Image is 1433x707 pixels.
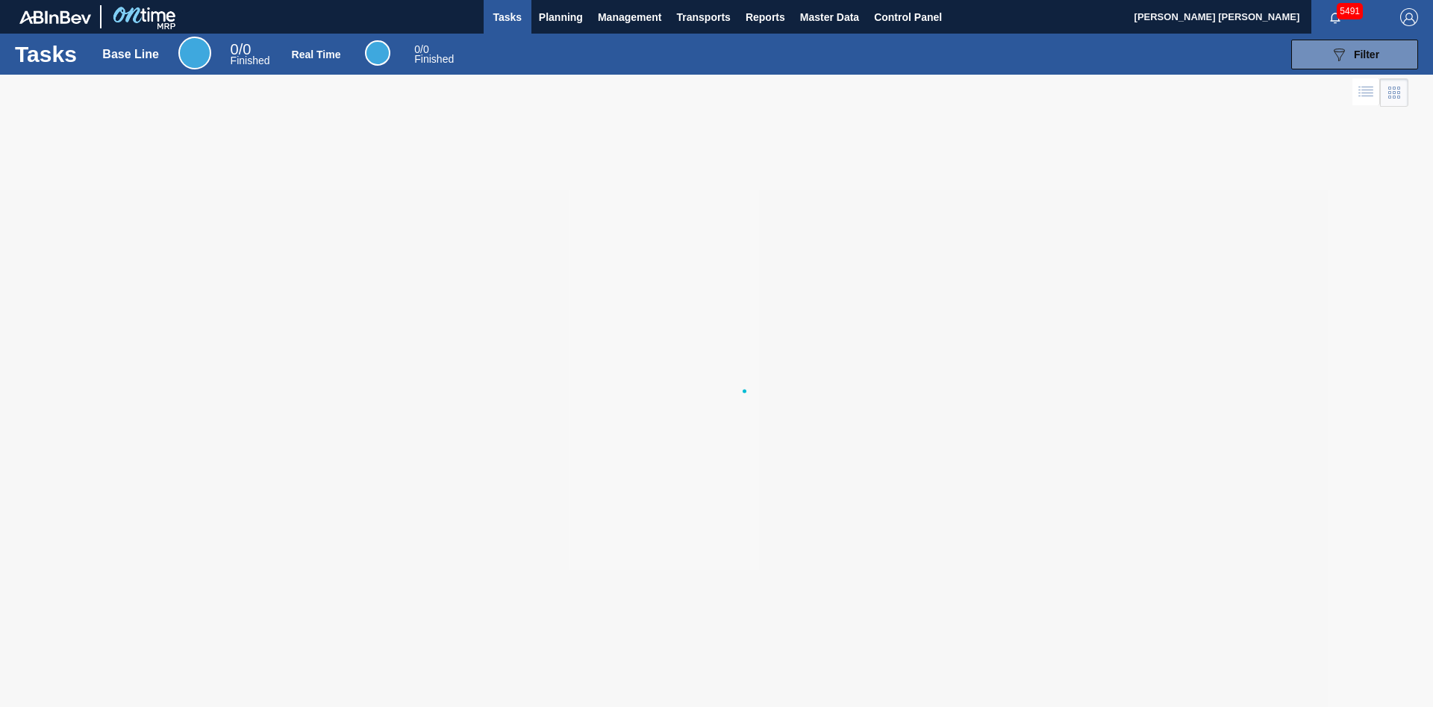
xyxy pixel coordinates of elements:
span: Transports [677,8,731,26]
button: Filter [1291,40,1418,69]
span: / 0 [231,41,252,57]
span: Master Data [800,8,859,26]
div: Base Line [102,48,159,61]
div: Real Time [365,40,390,66]
h1: Tasks [15,46,81,63]
span: 0 [231,41,239,57]
span: Finished [414,53,454,65]
span: Management [598,8,662,26]
span: 5491 [1337,3,1363,19]
span: Tasks [491,8,524,26]
span: Reports [746,8,785,26]
span: Planning [539,8,583,26]
span: 0 [414,43,420,55]
span: / 0 [414,43,428,55]
img: Logout [1400,8,1418,26]
span: Finished [231,54,270,66]
div: Real Time [414,45,454,64]
button: Notifications [1311,7,1359,28]
div: Base Line [231,43,270,66]
div: Real Time [292,49,341,60]
div: Base Line [178,37,211,69]
span: Control Panel [874,8,942,26]
img: TNhmsLtSVTkK8tSr43FrP2fwEKptu5GPRR3wAAAABJRU5ErkJggg== [19,10,91,24]
span: Filter [1354,49,1379,60]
